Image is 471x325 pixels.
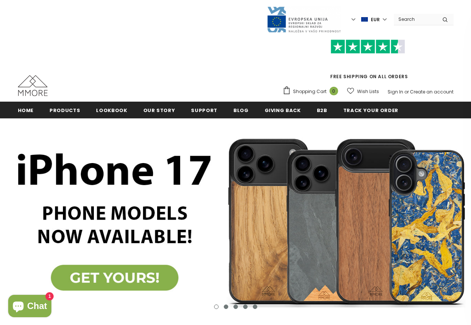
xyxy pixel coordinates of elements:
a: Create an account [410,89,454,95]
a: Products [50,102,80,118]
a: Our Story [143,102,175,118]
span: EUR [371,16,380,23]
span: support [191,107,217,114]
span: Products [50,107,80,114]
span: or [404,89,409,95]
span: Wish Lists [357,88,379,95]
span: FREE SHIPPING ON ALL ORDERS [283,43,454,80]
iframe: Customer reviews powered by Trustpilot [283,54,454,73]
span: B2B [317,107,327,114]
img: MMORE Cases [18,75,48,96]
span: Giving back [265,107,301,114]
span: Lookbook [96,107,127,114]
span: Shopping Cart [293,88,327,95]
button: 4 [243,305,248,309]
a: Lookbook [96,102,127,118]
a: Blog [233,102,249,118]
span: Our Story [143,107,175,114]
a: Giving back [265,102,301,118]
img: Trust Pilot Stars [331,39,405,54]
button: 5 [253,305,257,309]
span: 0 [330,87,338,95]
a: B2B [317,102,327,118]
input: Search Site [394,14,437,25]
img: Javni Razpis [267,6,341,33]
span: Track your order [343,107,398,114]
a: Shopping Cart 0 [283,86,342,97]
a: Track your order [343,102,398,118]
a: Wish Lists [347,85,379,98]
a: Javni Razpis [267,16,341,22]
button: 2 [224,305,228,309]
a: Sign In [388,89,403,95]
button: 1 [214,305,219,309]
inbox-online-store-chat: Shopify online store chat [6,295,54,319]
button: 3 [233,305,238,309]
a: support [191,102,217,118]
span: Home [18,107,34,114]
span: Blog [233,107,249,114]
a: Home [18,102,34,118]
